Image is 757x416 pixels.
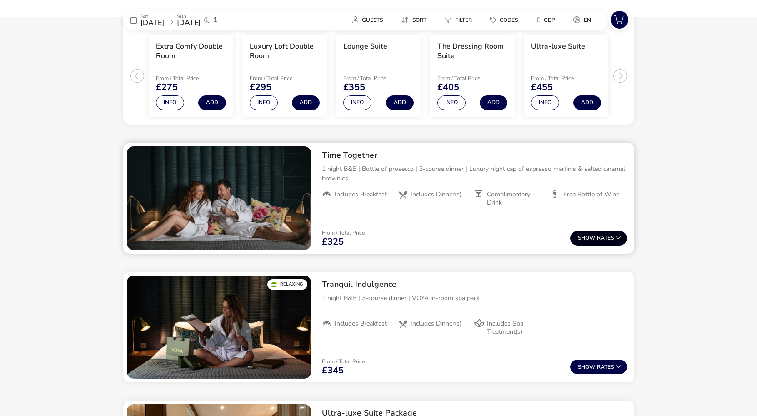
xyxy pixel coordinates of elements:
[213,16,218,24] span: 1
[578,364,597,370] span: Show
[529,13,562,26] button: £GBP
[250,95,278,110] button: Info
[437,83,459,92] span: £405
[437,95,466,110] button: Info
[322,293,627,303] p: 1 night B&B | 3-course dinner | VOYA in-room spa pack
[455,16,472,24] span: Filter
[140,14,164,19] p: Sat
[480,95,507,110] button: Add
[343,42,387,51] h3: Lounge Suite
[322,150,627,160] h2: Time Together
[322,366,344,375] span: £345
[156,75,221,81] p: From / Total Price
[411,190,461,199] span: Includes Dinner(s)
[345,13,394,26] naf-pibe-menu-bar-item: Guests
[322,230,365,236] p: From / Total Price
[156,83,178,92] span: £275
[156,42,226,61] h3: Extra Comfy Double Room
[412,16,426,24] span: Sort
[335,190,387,199] span: Includes Breakfast
[177,14,201,19] p: Sun
[127,276,311,379] swiper-slide: 1 / 1
[394,13,434,26] button: Sort
[343,83,365,92] span: £355
[584,16,591,24] span: en
[578,235,597,241] span: Show
[570,360,627,374] button: ShowRates
[335,320,387,328] span: Includes Breakfast
[322,164,627,183] p: 1 night B&B | Bottle of prosecco | 3-course dinner | Luxury night cap of espresso martinis & salt...
[315,143,634,215] div: Time Together1 night B&B | Bottle of prosecco | 3-course dinner | Luxury night cap of espresso ma...
[322,237,344,246] span: £325
[343,75,408,81] p: From / Total Price
[529,13,566,26] naf-pibe-menu-bar-item: £GBP
[566,13,602,26] naf-pibe-menu-bar-item: en
[386,95,414,110] button: Add
[437,75,502,81] p: From / Total Price
[411,320,461,328] span: Includes Dinner(s)
[345,13,390,26] button: Guests
[487,190,543,207] span: Complimentary Drink
[156,95,184,110] button: Info
[500,16,518,24] span: Codes
[519,31,613,121] swiper-slide: 5 / 5
[566,13,598,26] button: en
[322,359,365,364] p: From / Total Price
[315,272,634,344] div: Tranquil Indulgence1 night B&B | 3-course dinner | VOYA in-room spa packIncludes BreakfastInclude...
[394,13,437,26] naf-pibe-menu-bar-item: Sort
[292,95,320,110] button: Add
[123,9,260,30] div: Sat[DATE]Sun[DATE]1
[437,13,479,26] button: Filter
[483,13,529,26] naf-pibe-menu-bar-item: Codes
[531,95,559,110] button: Info
[250,83,271,92] span: £295
[238,31,331,121] swiper-slide: 2 / 5
[127,146,311,250] swiper-slide: 1 / 1
[563,190,619,199] span: Free Bottle of Wine
[250,75,314,81] p: From / Total Price
[483,13,525,26] button: Codes
[140,18,164,28] span: [DATE]
[437,42,507,61] h3: The Dressing Room Suite
[343,95,371,110] button: Info
[426,31,519,121] swiper-slide: 4 / 5
[487,320,543,336] span: Includes Spa Treatment(s)
[144,31,238,121] swiper-slide: 1 / 5
[544,16,555,24] span: GBP
[267,279,307,290] div: Relaxing
[437,13,483,26] naf-pibe-menu-bar-item: Filter
[573,95,601,110] button: Add
[177,18,201,28] span: [DATE]
[362,16,383,24] span: Guests
[536,15,540,25] i: £
[250,42,320,61] h3: Luxury Loft Double Room
[331,31,425,121] swiper-slide: 3 / 5
[322,279,627,290] h2: Tranquil Indulgence
[531,75,596,81] p: From / Total Price
[531,42,585,51] h3: Ultra-luxe Suite
[570,231,627,246] button: ShowRates
[198,95,226,110] button: Add
[531,83,553,92] span: £455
